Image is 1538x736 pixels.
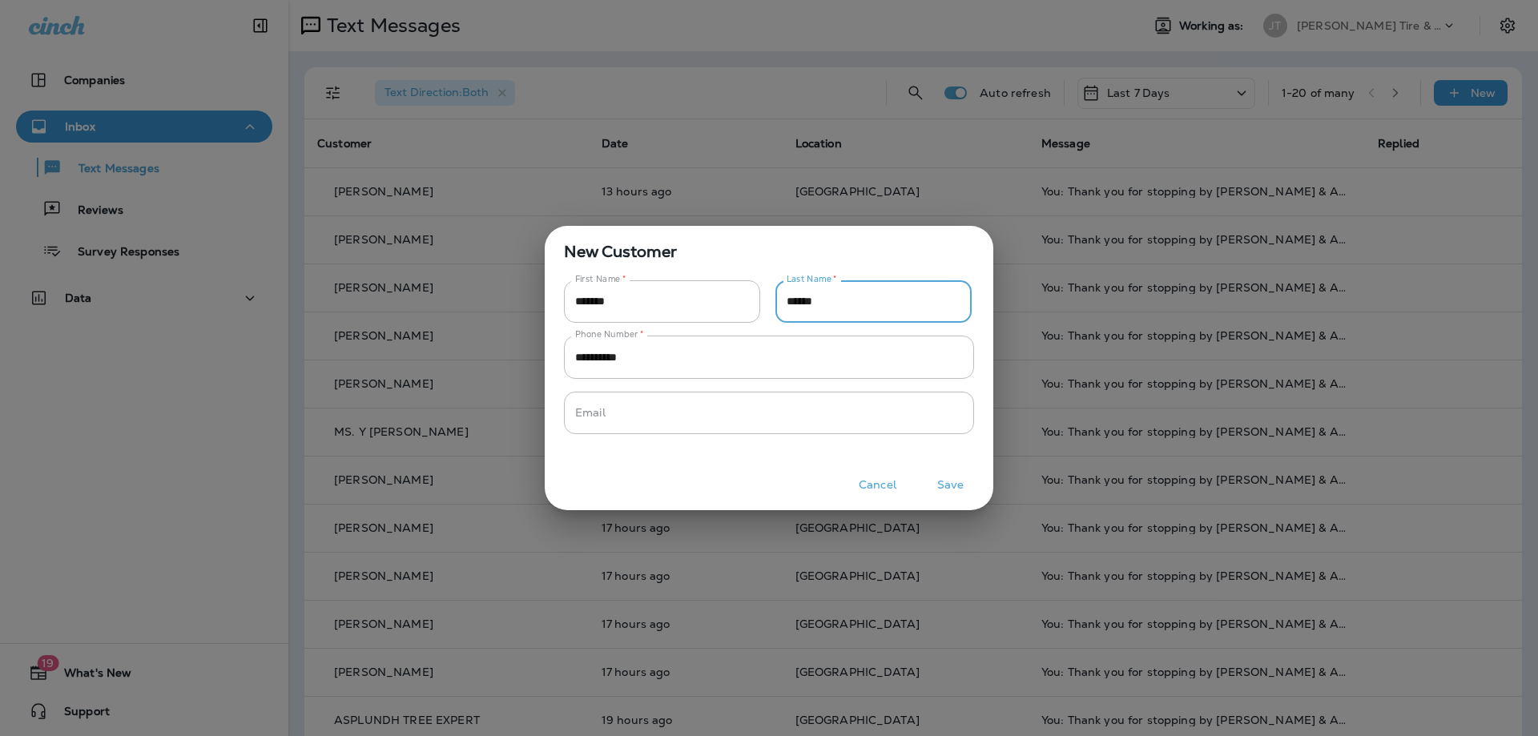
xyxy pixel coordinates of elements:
label: Last Name [787,273,837,285]
span: New Customer [545,226,993,264]
button: Cancel [848,473,908,497]
button: Save [920,473,980,497]
label: First Name [575,273,626,285]
label: Phone Number [575,328,643,340]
